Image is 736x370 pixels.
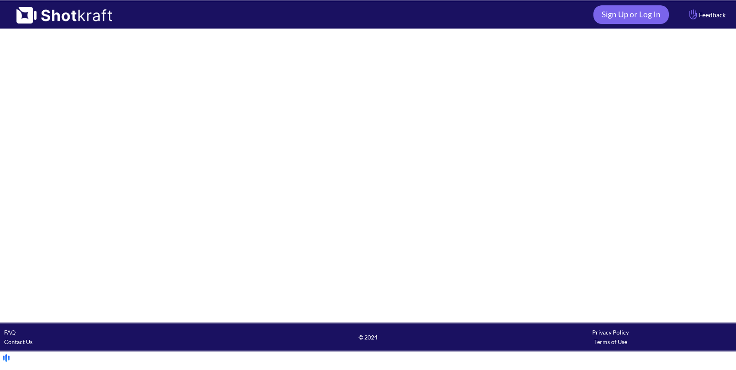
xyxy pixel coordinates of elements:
img: Hand Icon [687,7,699,21]
span: Feedback [687,10,726,19]
div: Terms of Use [489,337,732,346]
div: Privacy Policy [489,328,732,337]
a: Contact Us [4,338,33,345]
a: FAQ [4,329,16,336]
a: Sign Up or Log In [593,5,669,24]
span: © 2024 [247,332,490,342]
